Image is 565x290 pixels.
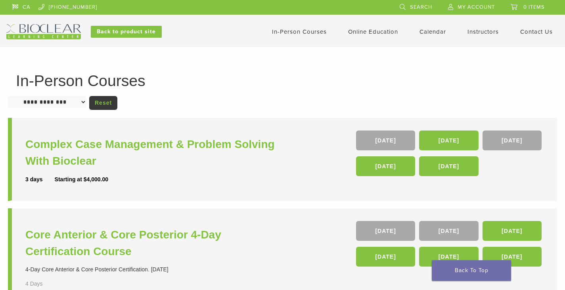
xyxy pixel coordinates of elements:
[356,131,544,180] div: , , , ,
[89,96,117,110] a: Reset
[419,131,478,150] a: [DATE]
[419,156,478,176] a: [DATE]
[458,4,495,10] span: My Account
[483,131,542,150] a: [DATE]
[356,131,415,150] a: [DATE]
[356,247,415,267] a: [DATE]
[6,24,81,39] img: Bioclear
[25,280,64,288] div: 4 Days
[25,136,285,169] a: Complex Case Management & Problem Solving With Bioclear
[16,73,549,88] h1: In-Person Courses
[356,156,415,176] a: [DATE]
[467,28,499,35] a: Instructors
[55,175,108,184] div: Starting at $4,000.00
[483,221,542,241] a: [DATE]
[25,175,55,184] div: 3 days
[272,28,327,35] a: In-Person Courses
[419,221,478,241] a: [DATE]
[25,227,285,260] a: Core Anterior & Core Posterior 4-Day Certification Course
[432,260,511,281] a: Back To Top
[419,28,446,35] a: Calendar
[520,28,553,35] a: Contact Us
[25,265,285,274] div: 4-Day Core Anterior & Core Posterior Certification. [DATE]
[483,247,542,267] a: [DATE]
[410,4,432,10] span: Search
[356,221,544,271] div: , , , , ,
[91,26,162,38] a: Back to product site
[356,221,415,241] a: [DATE]
[348,28,398,35] a: Online Education
[523,4,545,10] span: 0 items
[419,247,478,267] a: [DATE]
